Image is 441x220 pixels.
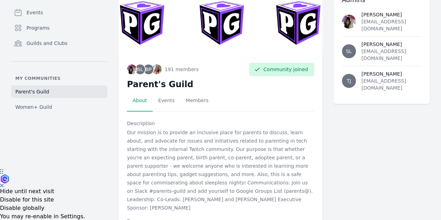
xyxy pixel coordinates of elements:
[11,85,107,98] a: Parent's Guild
[137,67,143,72] span: SL
[362,77,421,91] div: [EMAIL_ADDRESS][DOMAIN_NAME]
[249,63,314,76] button: Community joined
[26,24,50,31] span: Programs
[145,67,152,72] span: BP
[11,76,107,81] p: My communities
[26,9,43,16] span: Events
[362,41,421,48] div: [PERSON_NAME]
[362,70,421,77] div: [PERSON_NAME]
[15,88,49,95] span: Parent's Guild
[347,78,351,83] span: TJ
[11,6,107,113] nav: Sidebar
[346,49,352,54] span: SL
[11,36,107,50] a: Guilds and Clubs
[165,66,199,73] span: 191 members
[362,18,421,32] div: [EMAIL_ADDRESS][DOMAIN_NAME]
[127,90,152,112] a: About
[127,79,314,90] h2: Parent's Guild
[26,40,68,47] span: Guilds and Clubs
[11,6,107,20] a: Events
[127,120,314,127] div: Description
[153,90,180,112] a: Events
[362,48,421,62] div: [EMAIL_ADDRESS][DOMAIN_NAME]
[180,90,214,112] a: Members
[15,104,52,111] span: Women+ Guild
[11,21,107,35] a: Programs
[362,11,421,18] div: [PERSON_NAME]
[127,128,314,212] p: Our mission is to provide an inclusive place for parents to discuss, learn about, and advocate fo...
[11,101,107,113] a: Women+ Guild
